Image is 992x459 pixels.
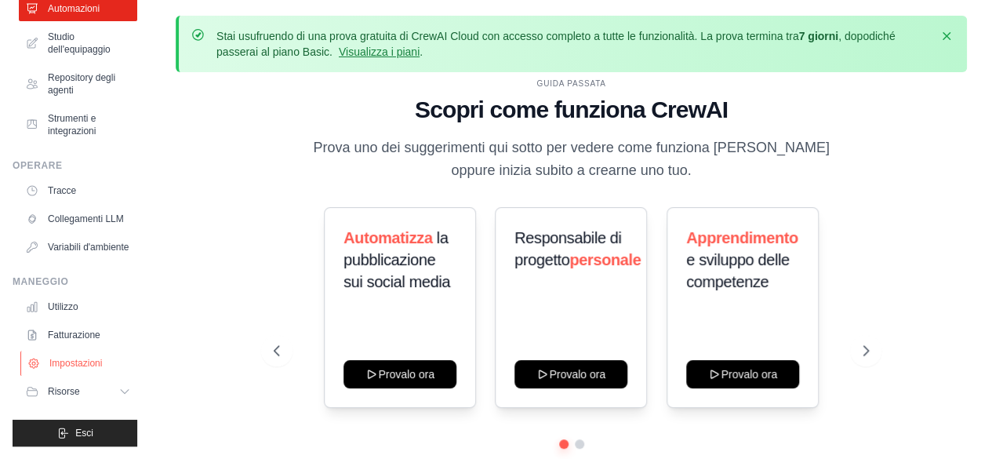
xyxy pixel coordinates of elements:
[216,30,798,42] font: Stai usufruendo di una prova gratuita di CrewAI Cloud con accesso completo a tutte le funzionalit...
[686,251,789,290] font: e sviluppo delle competenze
[420,46,423,58] font: .
[914,384,992,459] div: Chat widget
[19,206,137,231] a: Collegamenti LLM
[19,65,137,103] a: Repository degli agenti
[313,140,829,178] font: Prova uno dei suggerimenti qui sotto per vedere come funziona [PERSON_NAME] oppure inizia subito ...
[48,185,76,196] font: Tracce
[13,276,68,287] font: Maneggio
[13,160,63,171] font: Operare
[19,294,137,319] a: Utilizzo
[19,379,137,404] button: Risorse
[514,229,621,268] font: Responsabile di progetto
[19,235,137,260] a: Variabili d'ambiente
[19,24,137,62] a: Studio dell'equipaggio
[48,113,96,137] font: Strumenti e integrazioni
[686,229,798,246] font: Apprendimento
[339,46,420,58] a: Visualizza i piani
[343,229,432,246] font: Automatizza
[378,368,434,381] font: Provalo ora
[415,97,728,122] font: Scopri come funziona CrewAI
[19,106,137,144] a: Strumenti e integrazioni
[570,251,641,268] font: personale
[75,428,93,439] font: Esci
[49,358,102,369] font: Impostazioni
[48,213,124,224] font: Collegamenti LLM
[514,360,627,388] button: Provalo ora
[343,229,450,290] font: la pubblicazione sui social media
[686,360,799,388] button: Provalo ora
[48,72,115,96] font: Repository degli agenti
[48,301,78,312] font: Utilizzo
[13,420,137,446] button: Esci
[19,322,137,348] a: Fatturazione
[48,330,100,341] font: Fatturazione
[343,360,456,388] button: Provalo ora
[19,178,137,203] a: Tracce
[550,368,606,381] font: Provalo ora
[48,242,129,253] font: Variabili d'ambiente
[798,30,838,42] font: 7 giorni
[536,79,605,88] font: GUIDA PASSATA
[721,368,777,381] font: Provalo ora
[48,31,111,55] font: Studio dell'equipaggio
[48,386,80,397] font: Risorse
[914,384,992,459] iframe: Widget di chat
[48,3,100,14] font: Automazioni
[20,351,139,376] a: Impostazioni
